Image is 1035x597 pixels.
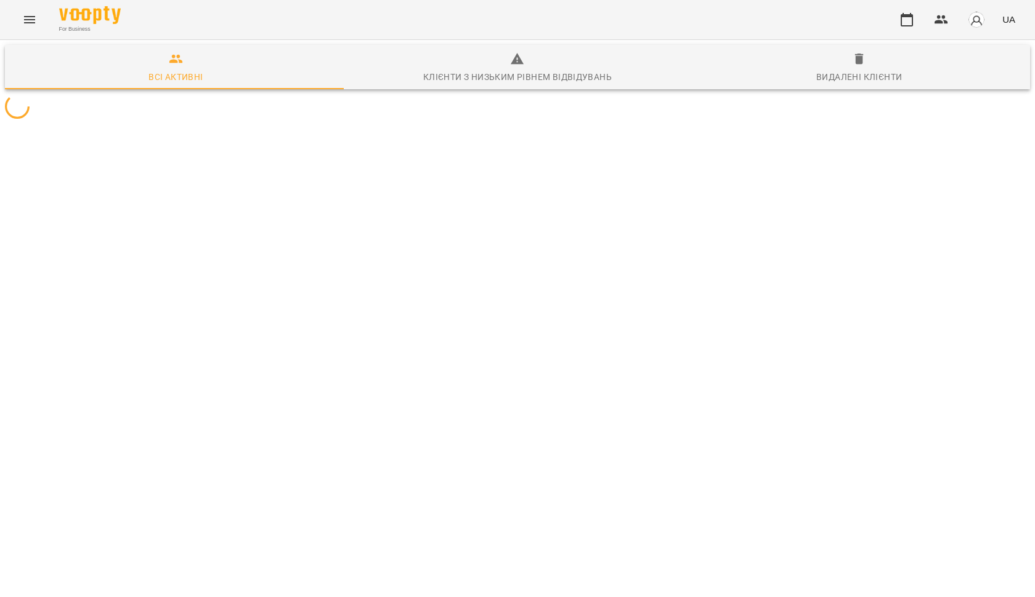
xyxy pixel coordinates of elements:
[148,70,203,84] div: Всі активні
[59,6,121,24] img: Voopty Logo
[15,5,44,34] button: Menu
[968,11,985,28] img: avatar_s.png
[59,25,121,33] span: For Business
[1002,13,1015,26] span: UA
[997,8,1020,31] button: UA
[816,70,902,84] div: Видалені клієнти
[423,70,612,84] div: Клієнти з низьким рівнем відвідувань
